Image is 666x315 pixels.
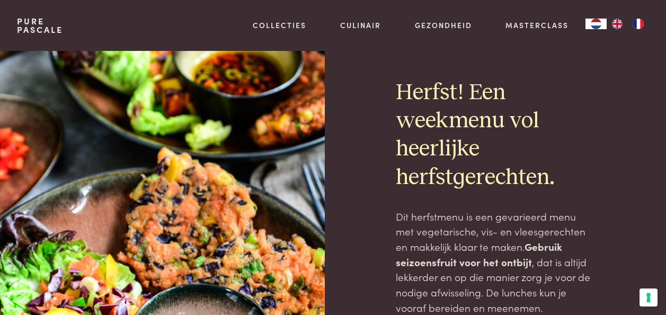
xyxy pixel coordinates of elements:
[607,19,628,29] a: EN
[396,79,596,192] h2: Herfst! Een weekmenu vol heerlijke herfstgerechten.
[628,19,649,29] a: FR
[340,20,381,31] a: Culinair
[640,288,658,307] button: Uw voorkeuren voor toestemming voor trackingtechnologieën
[415,20,472,31] a: Gezondheid
[253,20,306,31] a: Collecties
[396,239,562,269] strong: Gebruik seizoensfruit voor het ontbijt
[17,17,63,34] a: PurePascale
[585,19,607,29] div: Language
[505,20,569,31] a: Masterclass
[585,19,649,29] aside: Language selected: Nederlands
[585,19,607,29] a: NL
[607,19,649,29] ul: Language list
